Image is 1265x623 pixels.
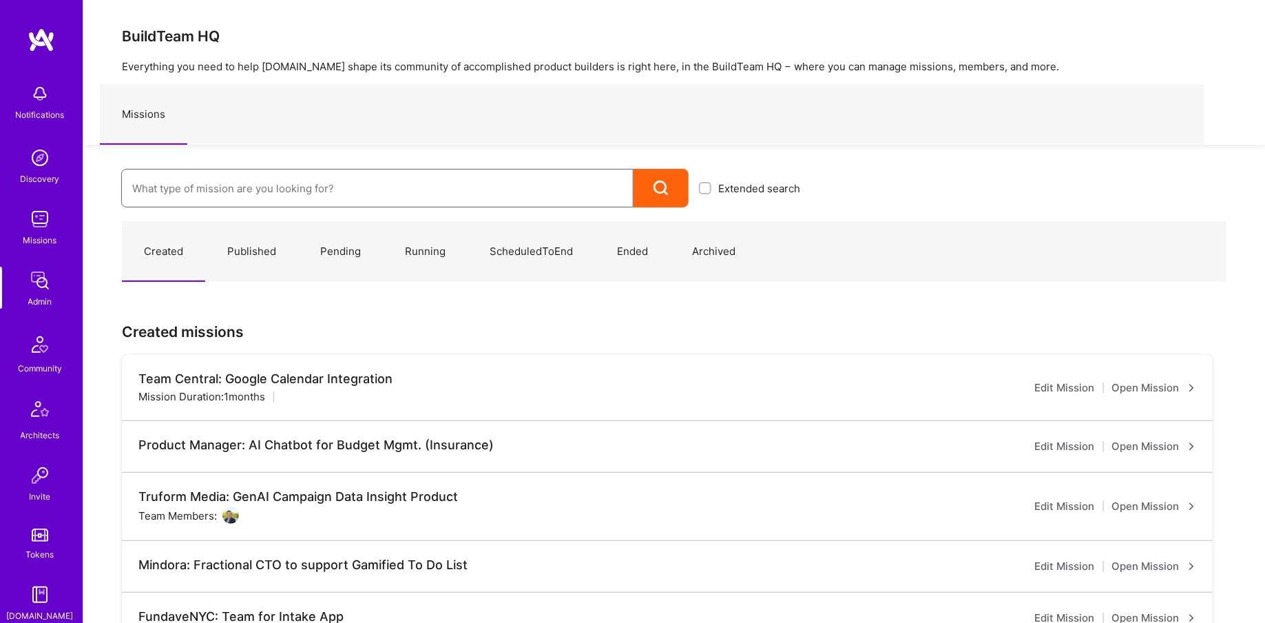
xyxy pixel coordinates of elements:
[138,507,239,524] div: Team Members:
[1188,442,1196,451] i: icon ArrowRight
[1188,562,1196,571] i: icon ArrowRight
[1188,384,1196,392] i: icon ArrowRight
[26,581,54,609] img: guide book
[16,108,65,122] div: Notifications
[1035,498,1095,515] a: Edit Mission
[21,172,60,186] div: Discovery
[21,428,60,442] div: Architects
[1035,380,1095,396] a: Edit Mission
[18,361,62,376] div: Community
[26,267,54,294] img: admin teamwork
[654,181,669,196] i: icon Search
[138,489,458,504] div: Truform Media: GenAI Campaign Data Insight Product
[1112,438,1196,455] a: Open Mission
[1112,498,1196,515] a: Open Mission
[298,222,383,282] a: Pending
[222,507,239,524] img: User Avatar
[23,328,56,361] img: Community
[122,59,1226,74] p: Everything you need to help [DOMAIN_NAME] shape its community of accomplished product builders is...
[30,489,51,504] div: Invite
[138,371,393,387] div: Team Central: Google Calendar Integration
[100,85,187,145] a: Missions
[26,547,54,562] div: Tokens
[122,28,1226,45] h3: BuildTeam HQ
[1035,558,1095,575] a: Edit Mission
[26,462,54,489] img: Invite
[122,222,205,282] a: Created
[383,222,468,282] a: Running
[1188,614,1196,622] i: icon ArrowRight
[1112,380,1196,396] a: Open Mission
[23,395,56,428] img: Architects
[122,323,1226,340] h3: Created missions
[138,558,468,573] div: Mindora: Fractional CTO to support Gamified To Do List
[28,294,52,309] div: Admin
[1035,438,1095,455] a: Edit Mission
[205,222,298,282] a: Published
[670,222,757,282] a: Archived
[718,181,800,196] span: Extended search
[23,233,57,247] div: Missions
[132,171,623,206] input: What type of mission are you looking for?
[1188,502,1196,511] i: icon ArrowRight
[468,222,595,282] a: ScheduledToEnd
[26,80,54,108] img: bell
[595,222,670,282] a: Ended
[26,205,54,233] img: teamwork
[7,609,74,623] div: [DOMAIN_NAME]
[26,144,54,172] img: discovery
[28,28,55,52] img: logo
[32,529,48,542] img: tokens
[138,438,494,453] div: Product Manager: AI Chatbot for Budget Mgmt. (Insurance)
[138,389,265,404] div: Mission Duration: 1 months
[1112,558,1196,575] a: Open Mission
